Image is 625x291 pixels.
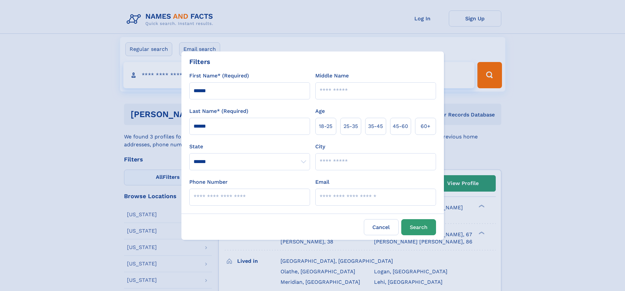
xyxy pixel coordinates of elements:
label: Phone Number [189,178,228,186]
label: State [189,143,310,151]
span: 45‑60 [393,122,408,130]
button: Search [401,219,436,235]
label: Last Name* (Required) [189,107,248,115]
label: City [315,143,325,151]
span: 60+ [421,122,430,130]
label: Email [315,178,329,186]
label: Cancel [364,219,399,235]
label: First Name* (Required) [189,72,249,80]
span: 18‑25 [319,122,332,130]
div: Filters [189,57,210,67]
label: Age [315,107,325,115]
span: 25‑35 [344,122,358,130]
label: Middle Name [315,72,349,80]
span: 35‑45 [368,122,383,130]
